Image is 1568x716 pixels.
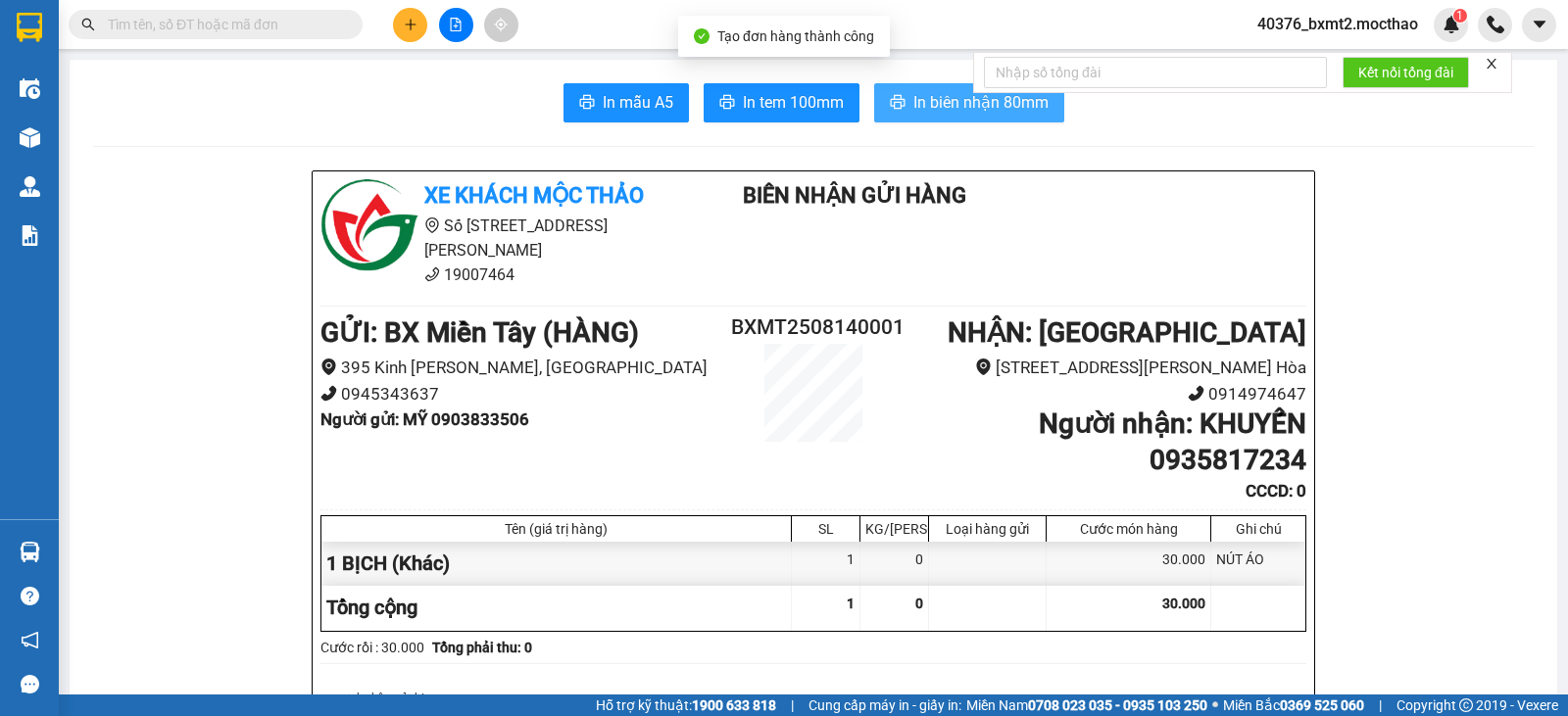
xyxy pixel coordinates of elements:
[1028,697,1207,713] strong: 0708 023 035 - 0935 103 250
[890,94,906,113] span: printer
[704,83,859,122] button: printerIn tem 100mm
[1280,697,1364,713] strong: 0369 525 060
[20,176,40,197] img: warehouse-icon
[320,637,424,658] div: Cước rồi : 30.000
[731,311,896,344] h2: BXMT2508140001
[1223,694,1364,716] span: Miền Bắc
[808,694,961,716] span: Cung cấp máy in - giấy in:
[20,78,40,99] img: warehouse-icon
[896,381,1306,407] li: 0914974647
[865,521,923,537] div: KG/[PERSON_NAME]
[449,18,463,31] span: file-add
[81,18,95,31] span: search
[320,385,337,402] span: phone
[743,90,844,115] span: In tem 100mm
[20,225,40,246] img: solution-icon
[692,697,776,713] strong: 1900 633 818
[1211,542,1305,586] div: NÚT ÁO
[1358,62,1453,83] span: Kết nối tổng đài
[21,587,39,605] span: question-circle
[439,8,473,42] button: file-add
[579,94,595,113] span: printer
[1379,694,1382,716] span: |
[320,214,685,263] li: Số [STREET_ADDRESS][PERSON_NAME]
[1039,407,1306,475] b: Người nhận : KHUYẾN 0935817234
[404,18,417,31] span: plus
[874,83,1064,122] button: printerIn biên nhận 80mm
[320,179,418,277] img: logo.jpg
[424,266,440,282] span: phone
[915,596,923,611] span: 0
[596,694,776,716] span: Hỗ trợ kỹ thuật:
[20,127,40,148] img: warehouse-icon
[719,94,735,113] span: printer
[1246,481,1306,501] b: CCCD : 0
[847,596,855,611] span: 1
[1242,12,1434,36] span: 40376_bxmt2.mocthao
[1047,542,1211,586] div: 30.000
[393,8,427,42] button: plus
[948,316,1306,349] b: NHẬN : [GEOGRAPHIC_DATA]
[326,596,417,619] span: Tổng cộng
[1212,701,1218,709] span: ⚪️
[320,381,731,407] li: 0945343637
[320,409,529,429] b: Người gửi : MỸ 0903833506
[20,542,40,562] img: warehouse-icon
[966,694,1207,716] span: Miền Nam
[1453,9,1467,23] sup: 1
[1052,521,1205,537] div: Cước món hàng
[603,90,673,115] span: In mẫu A5
[1162,596,1205,611] span: 30.000
[1459,698,1473,712] span: copyright
[320,358,337,375] span: environment
[320,355,731,381] li: 395 Kinh [PERSON_NAME], [GEOGRAPHIC_DATA]
[860,542,929,586] div: 0
[1343,57,1469,88] button: Kết nối tổng đài
[791,694,794,716] span: |
[1522,8,1556,42] button: caret-down
[424,217,440,233] span: environment
[1188,385,1204,402] span: phone
[108,14,339,35] input: Tìm tên, số ĐT hoặc mã đơn
[975,358,992,375] span: environment
[320,263,685,287] li: 19007464
[1485,57,1498,71] span: close
[494,18,508,31] span: aim
[1216,521,1300,537] div: Ghi chú
[484,8,518,42] button: aim
[21,631,39,649] span: notification
[321,542,792,586] div: 1 BỊCH (Khác)
[1531,16,1548,33] span: caret-down
[984,57,1327,88] input: Nhập số tổng đài
[432,640,532,655] b: Tổng phải thu: 0
[320,316,639,349] b: GỬI : BX Miền Tây (HÀNG)
[694,28,710,44] span: check-circle
[717,28,874,44] span: Tạo đơn hàng thành công
[563,83,689,122] button: printerIn mẫu A5
[21,675,39,693] span: message
[424,183,644,208] b: Xe khách Mộc Thảo
[792,542,860,586] div: 1
[934,521,1041,537] div: Loại hàng gửi
[1443,16,1460,33] img: icon-new-feature
[913,90,1049,115] span: In biên nhận 80mm
[1456,9,1463,23] span: 1
[797,521,855,537] div: SL
[326,521,786,537] div: Tên (giá trị hàng)
[1487,16,1504,33] img: phone-icon
[743,183,966,208] b: Biên Nhận Gửi Hàng
[896,355,1306,381] li: [STREET_ADDRESS][PERSON_NAME] Hòa
[17,13,42,42] img: logo-vxr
